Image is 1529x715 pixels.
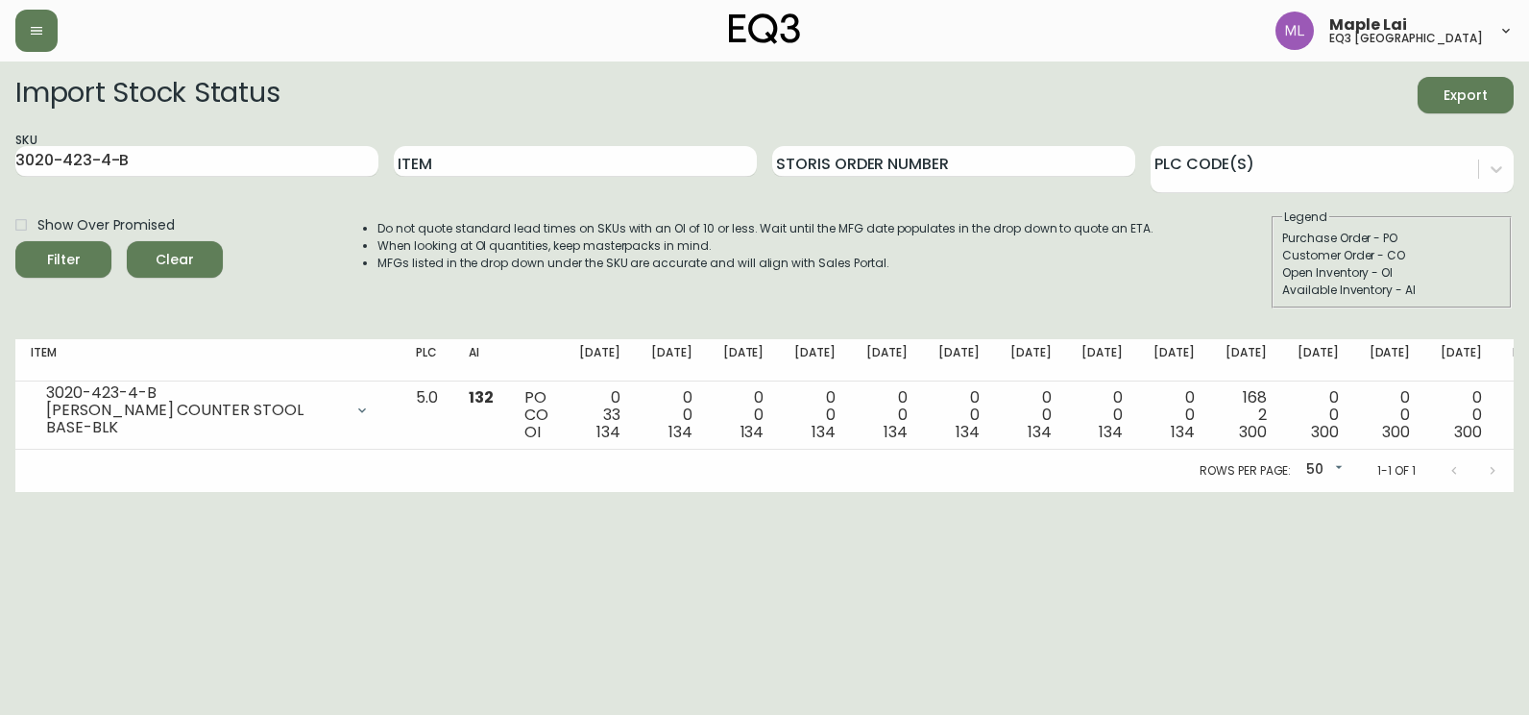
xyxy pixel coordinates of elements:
[1099,421,1123,443] span: 134
[1153,389,1195,441] div: 0 0
[46,384,343,402] div: 3020-423-4-B
[636,339,708,382] th: [DATE]
[1200,462,1291,480] p: Rows per page:
[1282,209,1329,226] legend: Legend
[1418,77,1514,113] button: Export
[1433,84,1498,108] span: Export
[1329,17,1407,33] span: Maple Lai
[1282,247,1501,264] div: Customer Order - CO
[1282,230,1501,247] div: Purchase Order - PO
[668,421,692,443] span: 134
[1282,264,1501,282] div: Open Inventory - OI
[377,237,1153,255] li: When looking at OI quantities, keep masterpacks in mind.
[142,248,207,272] span: Clear
[127,241,223,278] button: Clear
[651,389,692,441] div: 0 0
[31,389,385,431] div: 3020-423-4-B[PERSON_NAME] COUNTER STOOL BASE-BLK
[1239,421,1267,443] span: 300
[1028,421,1052,443] span: 134
[1081,389,1123,441] div: 0 0
[794,389,836,441] div: 0 0
[37,215,175,235] span: Show Over Promised
[524,389,548,441] div: PO CO
[938,389,980,441] div: 0 0
[1377,462,1416,480] p: 1-1 of 1
[740,421,764,443] span: 134
[1282,282,1501,299] div: Available Inventory - AI
[1441,389,1482,441] div: 0 0
[46,402,343,436] div: [PERSON_NAME] COUNTER STOOL BASE-BLK
[812,421,836,443] span: 134
[377,255,1153,272] li: MFGs listed in the drop down under the SKU are accurate and will align with Sales Portal.
[1425,339,1497,382] th: [DATE]
[1010,389,1052,441] div: 0 0
[1138,339,1210,382] th: [DATE]
[400,382,453,450] td: 5.0
[377,220,1153,237] li: Do not quote standard lead times on SKUs with an OI of 10 or less. Wait until the MFG date popula...
[1298,389,1339,441] div: 0 0
[779,339,851,382] th: [DATE]
[956,421,980,443] span: 134
[723,389,764,441] div: 0 0
[596,421,620,443] span: 134
[1210,339,1282,382] th: [DATE]
[708,339,780,382] th: [DATE]
[729,13,800,44] img: logo
[15,77,279,113] h2: Import Stock Status
[579,389,620,441] div: 0 33
[564,339,636,382] th: [DATE]
[995,339,1067,382] th: [DATE]
[866,389,908,441] div: 0 0
[923,339,995,382] th: [DATE]
[453,339,509,382] th: AI
[884,421,908,443] span: 134
[1171,421,1195,443] span: 134
[851,339,923,382] th: [DATE]
[1329,33,1483,44] h5: eq3 [GEOGRAPHIC_DATA]
[1282,339,1354,382] th: [DATE]
[469,386,494,408] span: 132
[1311,421,1339,443] span: 300
[1454,421,1482,443] span: 300
[15,241,111,278] button: Filter
[400,339,453,382] th: PLC
[15,339,400,382] th: Item
[1354,339,1426,382] th: [DATE]
[524,421,541,443] span: OI
[1382,421,1410,443] span: 300
[1370,389,1411,441] div: 0 0
[1298,455,1347,486] div: 50
[1066,339,1138,382] th: [DATE]
[1226,389,1267,441] div: 168 2
[1275,12,1314,50] img: 61e28cffcf8cc9f4e300d877dd684943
